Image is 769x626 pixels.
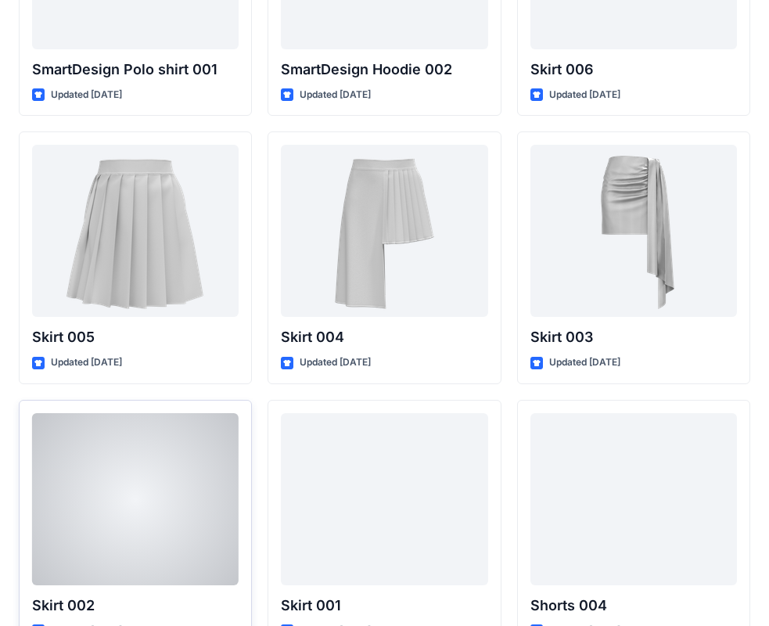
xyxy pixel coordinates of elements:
[530,59,737,81] p: Skirt 006
[530,595,737,617] p: Shorts 004
[530,413,737,585] a: Shorts 004
[32,145,239,317] a: Skirt 005
[32,326,239,348] p: Skirt 005
[51,87,122,103] p: Updated [DATE]
[549,87,620,103] p: Updated [DATE]
[281,413,487,585] a: Skirt 001
[32,59,239,81] p: SmartDesign Polo shirt 001
[549,354,620,371] p: Updated [DATE]
[281,145,487,317] a: Skirt 004
[300,87,371,103] p: Updated [DATE]
[281,595,487,617] p: Skirt 001
[32,413,239,585] a: Skirt 002
[530,326,737,348] p: Skirt 003
[300,354,371,371] p: Updated [DATE]
[281,59,487,81] p: SmartDesign Hoodie 002
[281,326,487,348] p: Skirt 004
[32,595,239,617] p: Skirt 002
[530,145,737,317] a: Skirt 003
[51,354,122,371] p: Updated [DATE]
